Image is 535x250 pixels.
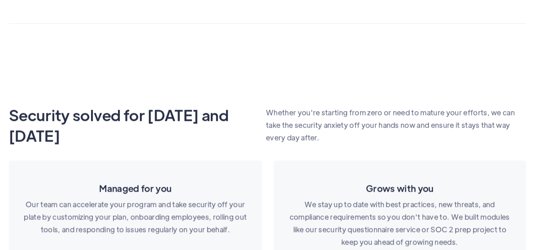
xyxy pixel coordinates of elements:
p: We stay up to date with best practices, new threats, and compliance requirements so you don't hav... [288,198,512,248]
iframe: Chat Widget [490,207,535,250]
h3: Managed for you [23,182,248,194]
h2: Security solved for [DATE] and [DATE] [9,104,266,146]
p: Whether you're starting from zero or need to mature your efforts, we can take the security anxiet... [266,106,526,144]
h3: Grows with you [288,182,512,194]
p: Our team can accelerate your program and take security off your plate by customizing your plan, o... [23,198,248,236]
